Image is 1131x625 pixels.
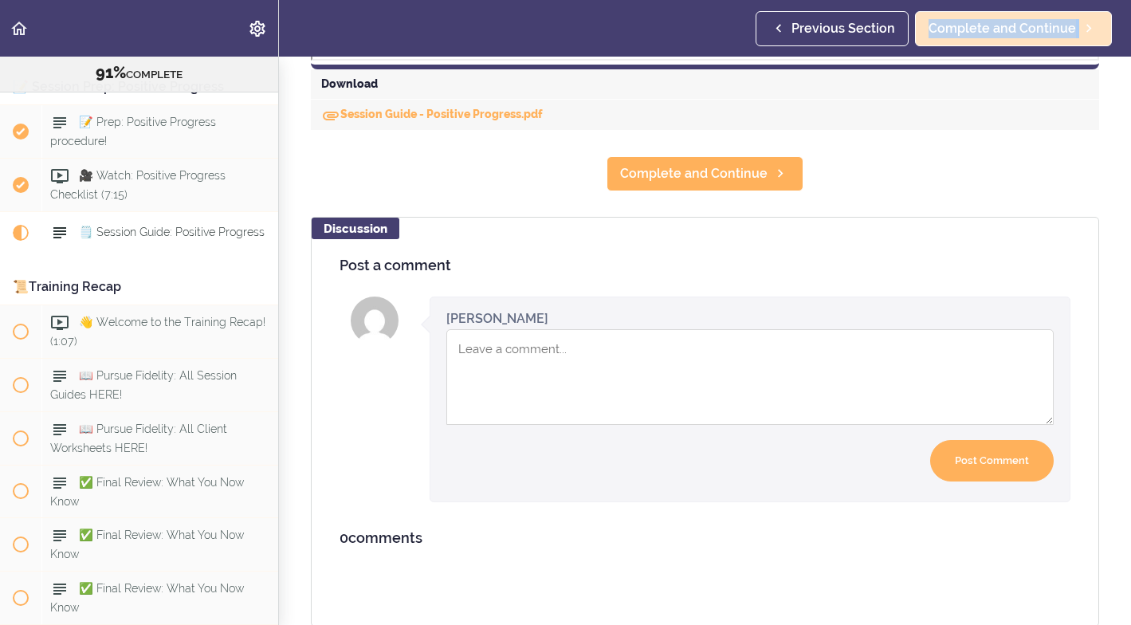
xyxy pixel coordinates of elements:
[321,108,543,120] a: DownloadSession Guide - Positive Progress.pdf
[311,69,1099,100] div: Download
[50,169,226,200] span: 🎥 Watch: Positive Progress Checklist (7:15)
[756,11,909,46] a: Previous Section
[248,19,267,38] svg: Settings Menu
[50,316,265,347] span: 👋 Welcome to the Training Recap! (1:07)
[607,156,803,191] a: Complete and Continue
[96,63,126,82] span: 91%
[312,218,399,239] div: Discussion
[340,529,348,546] span: 0
[321,106,340,125] svg: Download
[930,440,1054,482] input: Post Comment
[620,164,768,183] span: Complete and Continue
[446,309,548,328] div: [PERSON_NAME]
[340,530,1070,546] h4: comments
[50,529,244,560] span: ✅ Final Review: What You Now Know
[50,116,216,147] span: 📝 Prep: Positive Progress procedure!
[446,329,1054,425] textarea: Comment box
[340,257,1070,273] h4: Post a comment
[79,226,265,238] span: 🗒️ Session Guide: Positive Progress
[50,423,227,454] span: 📖 Pursue Fidelity: All Client Worksheets HERE!
[50,476,244,507] span: ✅ Final Review: What You Now Know
[10,19,29,38] svg: Back to course curriculum
[915,11,1112,46] a: Complete and Continue
[50,583,244,614] span: ✅ Final Review: What You Now Know
[791,19,895,38] span: Previous Section
[20,63,258,84] div: COMPLETE
[351,297,399,344] img: Lisa
[929,19,1076,38] span: Complete and Continue
[50,369,237,400] span: 📖 Pursue Fidelity: All Session Guides HERE!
